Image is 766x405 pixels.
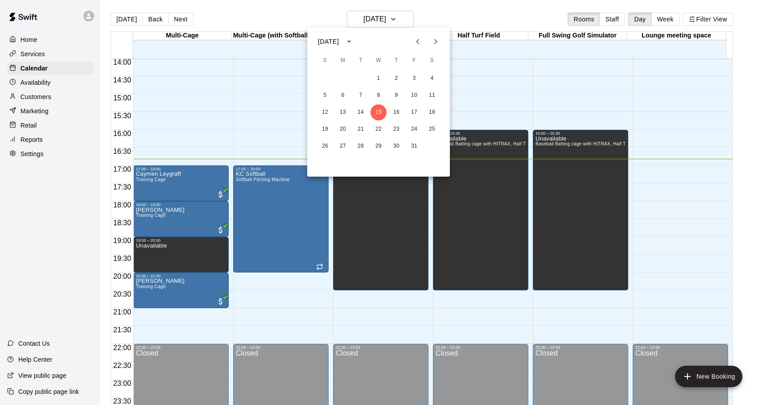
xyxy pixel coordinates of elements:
[424,70,440,87] button: 4
[342,34,357,49] button: calendar view is open, switch to year view
[424,87,440,103] button: 11
[406,87,422,103] button: 10
[406,138,422,154] button: 31
[317,104,333,120] button: 12
[424,52,440,70] span: Saturday
[427,33,445,50] button: Next month
[335,104,351,120] button: 13
[388,52,404,70] span: Thursday
[371,52,387,70] span: Wednesday
[317,52,333,70] span: Sunday
[371,70,387,87] button: 1
[371,104,387,120] button: 15
[409,33,427,50] button: Previous month
[318,37,339,46] div: [DATE]
[388,70,404,87] button: 2
[424,104,440,120] button: 18
[335,87,351,103] button: 6
[388,138,404,154] button: 30
[353,87,369,103] button: 7
[406,104,422,120] button: 17
[353,52,369,70] span: Tuesday
[371,87,387,103] button: 8
[406,121,422,137] button: 24
[388,87,404,103] button: 9
[388,121,404,137] button: 23
[317,138,333,154] button: 26
[371,138,387,154] button: 29
[424,121,440,137] button: 25
[406,70,422,87] button: 3
[335,52,351,70] span: Monday
[371,121,387,137] button: 22
[353,121,369,137] button: 21
[388,104,404,120] button: 16
[335,138,351,154] button: 27
[317,87,333,103] button: 5
[317,121,333,137] button: 19
[335,121,351,137] button: 20
[353,138,369,154] button: 28
[406,52,422,70] span: Friday
[353,104,369,120] button: 14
